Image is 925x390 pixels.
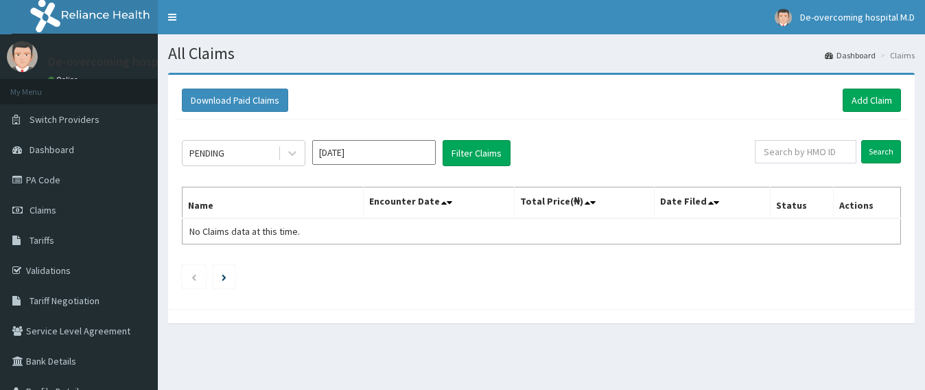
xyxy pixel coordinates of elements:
th: Status [771,187,833,219]
span: Dashboard [30,144,74,156]
th: Total Price(₦) [515,187,655,219]
img: User Image [7,41,38,72]
a: Previous page [191,271,197,283]
span: Switch Providers [30,113,99,126]
p: De-overcoming hospital M.D [48,56,198,68]
a: Add Claim [843,89,901,112]
span: No Claims data at this time. [189,225,300,238]
img: User Image [775,9,792,26]
span: Tariffs [30,234,54,246]
li: Claims [877,49,915,61]
h1: All Claims [168,45,915,62]
span: Tariff Negotiation [30,295,99,307]
a: Dashboard [825,49,876,61]
th: Date Filed [655,187,771,219]
th: Encounter Date [363,187,514,219]
input: Select Month and Year [312,140,436,165]
a: Next page [222,271,226,283]
a: Online [48,75,81,84]
input: Search [861,140,901,163]
button: Download Paid Claims [182,89,288,112]
th: Name [183,187,364,219]
input: Search by HMO ID [755,140,856,163]
div: PENDING [189,146,224,160]
span: Claims [30,204,56,216]
span: De-overcoming hospital M.D [800,11,915,23]
th: Actions [833,187,901,219]
button: Filter Claims [443,140,511,166]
